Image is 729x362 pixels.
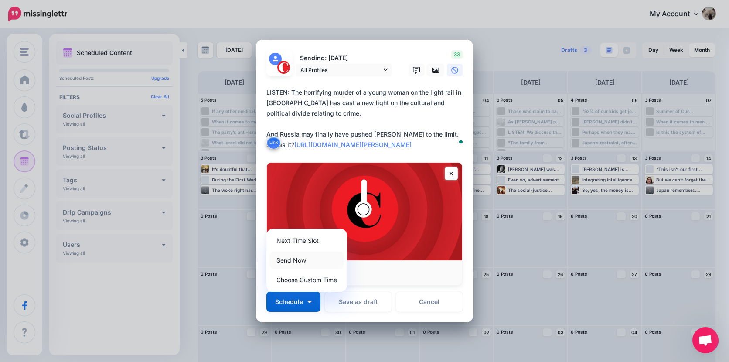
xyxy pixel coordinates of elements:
[270,252,344,269] a: Send Now
[266,87,467,150] div: LISTEN: The horrifying murder of a young woman on the light rail in [GEOGRAPHIC_DATA] has cast a ...
[266,87,467,150] textarea: To enrich screen reader interactions, please activate Accessibility in Grammarly extension settings
[296,53,392,63] p: Sending: [DATE]
[307,301,312,303] img: arrow-down-white.png
[277,61,290,74] img: 291864331_468958885230530_187971914351797662_n-bsa127305.png
[266,229,347,292] div: Schedule
[396,292,463,312] a: Cancel
[300,65,382,75] span: All Profiles
[276,273,453,281] p: [DOMAIN_NAME]
[296,64,392,76] a: All Profiles
[451,50,463,59] span: 33
[325,292,392,312] button: Save as draft
[269,53,282,65] img: user_default_image.png
[270,271,344,288] a: Choose Custom Time
[266,136,281,149] button: Link
[270,232,344,249] a: Next Time Slot
[267,163,462,260] img: Crime Matters
[266,292,320,312] button: Schedule
[275,299,303,305] span: Schedule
